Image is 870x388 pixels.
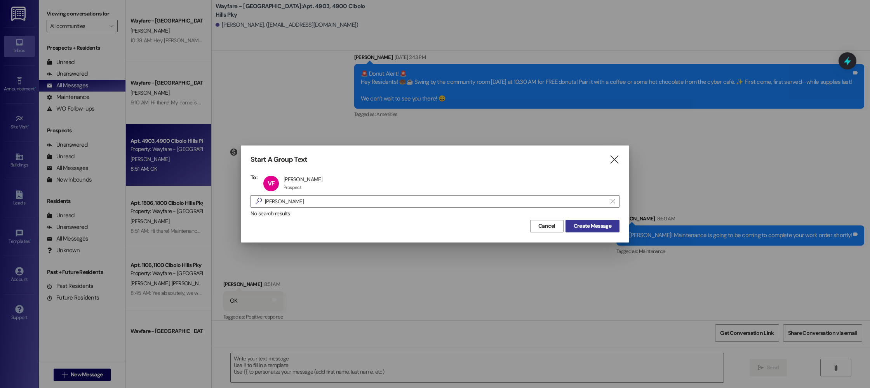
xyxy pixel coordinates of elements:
[574,222,611,230] span: Create Message
[609,156,619,164] i: 
[284,176,322,183] div: [PERSON_NAME]
[251,174,258,181] h3: To:
[538,222,555,230] span: Cancel
[565,220,619,232] button: Create Message
[251,155,307,164] h3: Start A Group Text
[268,179,275,187] span: VF
[607,196,619,207] button: Clear text
[611,198,615,204] i: 
[252,197,265,205] i: 
[265,196,607,207] input: Search for any contact or apartment
[284,184,301,191] div: Prospect
[251,210,619,218] div: No search results
[530,220,564,232] button: Cancel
